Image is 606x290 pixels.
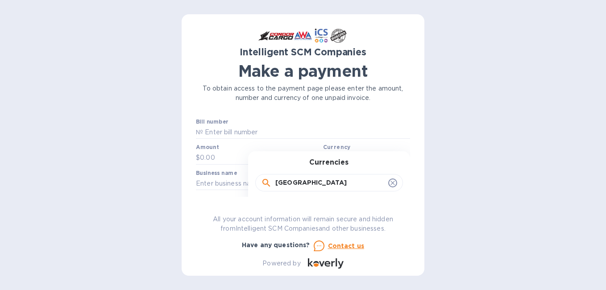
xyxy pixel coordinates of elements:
input: 0.00 [200,151,320,165]
p: № [196,128,203,137]
p: $ [196,153,200,162]
label: Amount [196,145,219,150]
p: Powered by [262,259,300,268]
b: Currency [323,144,351,150]
p: To obtain access to the payment page please enter the amount, number and currency of one unpaid i... [196,84,410,103]
b: Have any questions? [242,241,310,249]
u: Contact us [328,242,365,249]
input: Search a currency or a country [275,176,385,190]
b: Intelligent SCM Companies [240,46,366,58]
label: Bill number [196,119,228,124]
input: Enter bill number [203,126,410,139]
label: Business name [196,170,237,176]
p: All your account information will remain secure and hidden from Intelligent SCM Companies and oth... [196,215,410,233]
h3: Currencies [309,158,349,167]
h1: Make a payment [196,62,410,80]
input: Enter business name [196,177,410,191]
